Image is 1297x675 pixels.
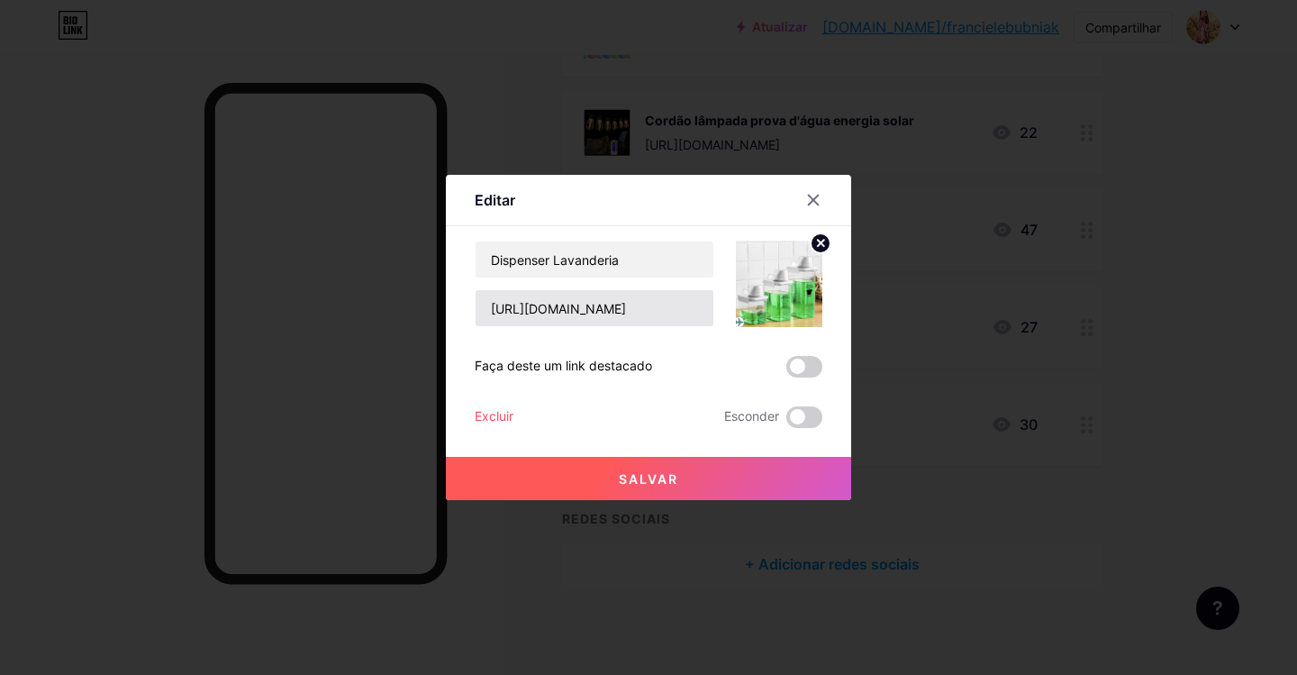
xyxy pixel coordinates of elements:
font: Salvar [619,471,678,487]
font: Esconder [724,408,779,424]
font: Editar [475,191,515,209]
input: URL [476,290,713,326]
font: Faça deste um link destacado [475,358,652,373]
input: Título [476,242,713,278]
img: link_miniatura [736,241,822,327]
font: Excluir [475,408,513,424]
button: Salvar [446,457,851,500]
